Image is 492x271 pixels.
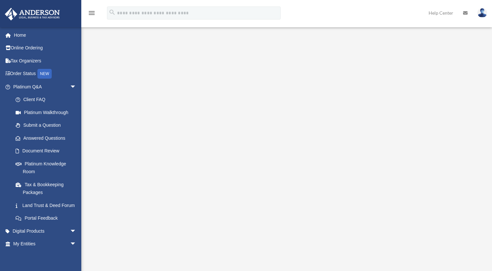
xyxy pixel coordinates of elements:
[70,238,83,251] span: arrow_drop_down
[9,157,86,178] a: Platinum Knowledge Room
[9,212,86,225] a: Portal Feedback
[5,29,86,42] a: Home
[9,145,86,158] a: Document Review
[9,93,86,106] a: Client FAQ
[9,119,86,132] a: Submit a Question
[3,8,62,20] img: Anderson Advisors Platinum Portal
[9,132,86,145] a: Answered Questions
[5,80,86,93] a: Platinum Q&Aarrow_drop_down
[9,199,86,212] a: Land Trust & Deed Forum
[5,238,86,251] a: My Entitiesarrow_drop_down
[109,9,116,16] i: search
[9,106,83,119] a: Platinum Walkthrough
[5,42,86,55] a: Online Ordering
[5,54,86,67] a: Tax Organizers
[88,11,96,17] a: menu
[477,8,487,18] img: User Pic
[70,80,83,94] span: arrow_drop_down
[9,178,86,199] a: Tax & Bookkeeping Packages
[37,69,52,79] div: NEW
[5,67,86,81] a: Order StatusNEW
[70,225,83,238] span: arrow_drop_down
[88,9,96,17] i: menu
[110,39,461,234] iframe: <span data-mce-type="bookmark" style="display: inline-block; width: 0px; overflow: hidden; line-h...
[5,225,86,238] a: Digital Productsarrow_drop_down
